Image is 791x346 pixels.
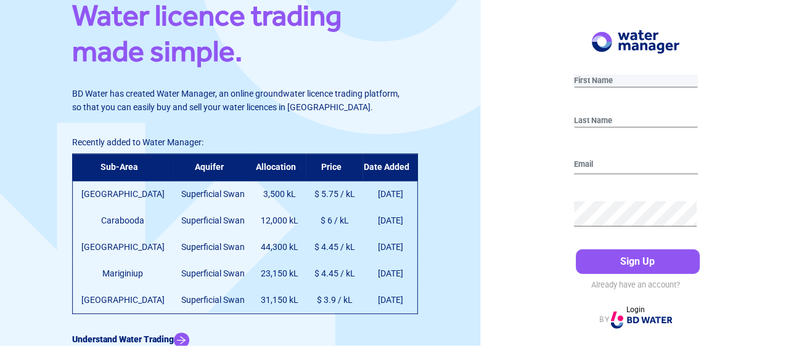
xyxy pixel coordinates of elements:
[72,87,409,115] p: BD Water has created Water Manager, an online groundwater licence trading platform, so that you c...
[363,181,417,208] td: [DATE]
[611,312,673,329] img: Logo
[306,235,363,261] td: $ 4.45 / kL
[574,74,698,87] input: First Name
[306,154,363,181] th: Price
[173,181,253,208] td: Superficial Swan
[253,208,307,235] td: 12,000 kL
[363,288,417,315] td: [DATE]
[73,181,173,208] td: [GEOGRAPHIC_DATA]
[574,279,698,291] p: Already have an account?
[574,115,698,127] input: Last Name
[73,208,173,235] td: Carabooda
[306,181,363,208] td: $ 5.75 / kL
[363,154,417,181] th: Date Added
[73,154,173,181] th: Sub-Area
[627,305,646,314] a: Login
[173,208,253,235] td: Superficial Swan
[173,235,253,261] td: Superficial Swan
[363,235,417,261] td: [DATE]
[72,335,189,345] a: Understand Water Trading
[72,335,174,345] b: Understand Water Trading
[574,155,698,174] input: Email
[306,288,363,315] td: $ 3.9 / kL
[363,208,417,235] td: [DATE]
[173,288,253,315] td: Superficial Swan
[253,154,307,181] th: Allocation
[253,288,307,315] td: 31,150 kL
[600,315,673,324] a: BY
[363,261,417,288] td: [DATE]
[73,261,173,288] td: Mariginiup
[173,154,253,181] th: Aquifer
[72,138,203,148] span: Recently added to Water Manager:
[73,235,173,261] td: [GEOGRAPHIC_DATA]
[592,30,680,54] img: Logo
[306,261,363,288] td: $ 4.45 / kL
[173,261,253,288] td: Superficial Swan
[73,288,173,315] td: [GEOGRAPHIC_DATA]
[253,261,307,288] td: 23,150 kL
[253,235,307,261] td: 44,300 kL
[253,181,307,208] td: 3,500 kL
[306,208,363,235] td: $ 6 / kL
[576,249,700,274] button: Sign Up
